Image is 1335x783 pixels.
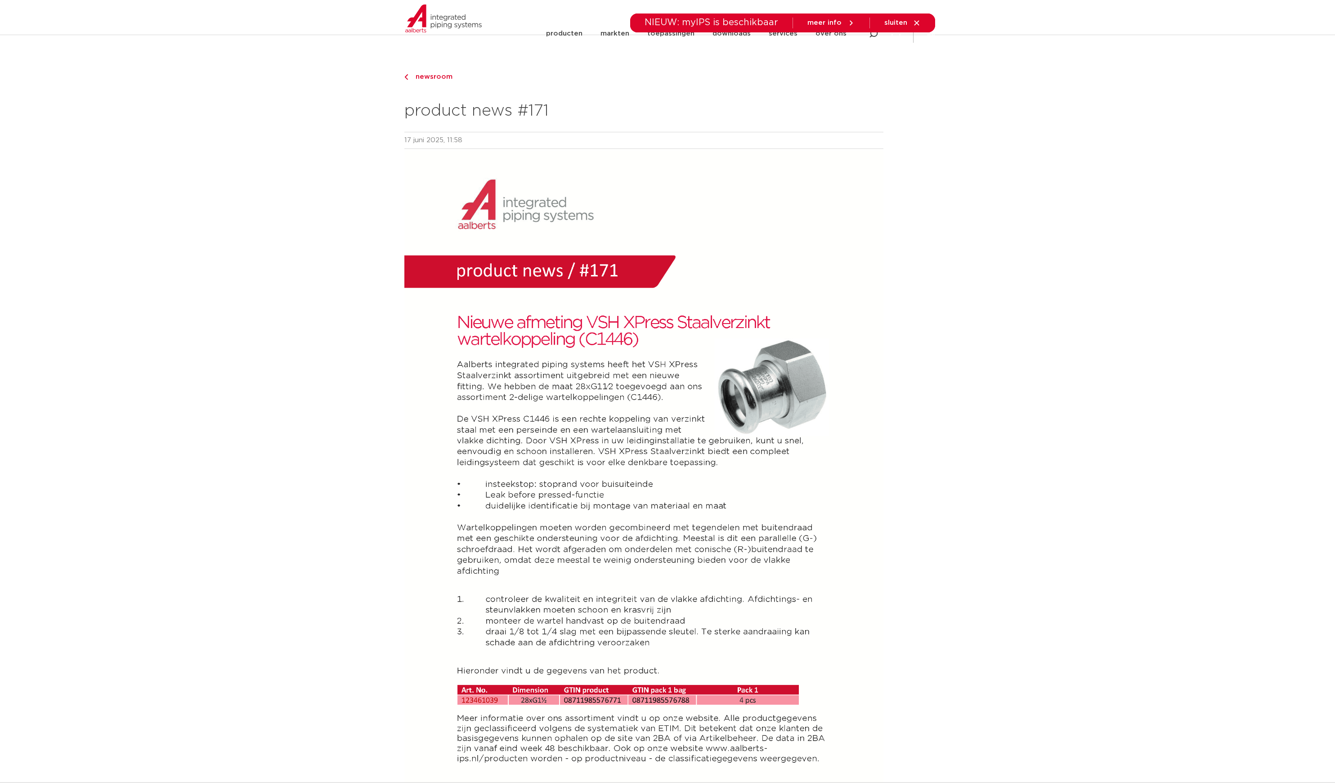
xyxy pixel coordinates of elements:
[410,73,452,80] span: newsroom
[647,16,694,51] a: toepassingen
[404,74,408,80] img: chevron-right.svg
[769,16,797,51] a: services
[712,16,751,51] a: downloads
[546,16,582,51] a: producten
[884,19,921,27] a: sluiten
[600,16,629,51] a: markten
[447,137,462,144] time: 11:58
[546,16,847,51] nav: Menu
[404,137,444,144] time: 17 juni 2025
[444,137,445,144] span: ,
[807,19,855,27] a: meer info
[404,72,883,82] a: newsroom
[404,100,883,122] h2: product news #171
[815,16,847,51] a: over ons
[645,18,778,27] span: NIEUW: myIPS is beschikbaar
[807,19,842,26] span: meer info
[884,19,907,26] span: sluiten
